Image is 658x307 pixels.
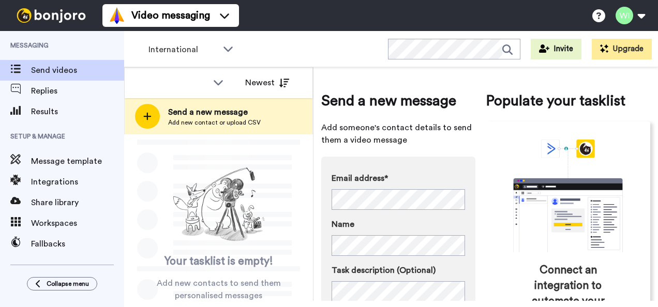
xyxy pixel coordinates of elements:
[27,277,97,290] button: Collapse menu
[486,90,650,111] span: Populate your tasklist
[31,85,124,97] span: Replies
[592,39,652,59] button: Upgrade
[332,264,465,277] label: Task description (Optional)
[31,155,124,167] span: Message template
[12,8,90,23] img: bj-logo-header-white.svg
[31,105,124,118] span: Results
[332,172,465,185] label: Email address*
[321,121,475,146] span: Add someone's contact details to send them a video message
[531,39,581,59] button: Invite
[31,217,124,229] span: Workspaces
[31,196,124,209] span: Share library
[165,254,273,269] span: Your tasklist is empty!
[31,238,124,250] span: Fallbacks
[490,140,646,252] div: animation
[109,7,125,24] img: vm-color.svg
[31,176,124,188] span: Integrations
[321,90,475,111] span: Send a new message
[148,43,218,56] span: International
[167,163,271,246] img: ready-set-action.png
[47,280,89,288] span: Collapse menu
[168,106,261,118] span: Send a new message
[131,8,210,23] span: Video messaging
[140,277,297,302] span: Add new contacts to send them personalised messages
[31,64,124,76] span: Send videos
[237,72,297,93] button: Newest
[332,218,354,231] span: Name
[168,118,261,127] span: Add new contact or upload CSV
